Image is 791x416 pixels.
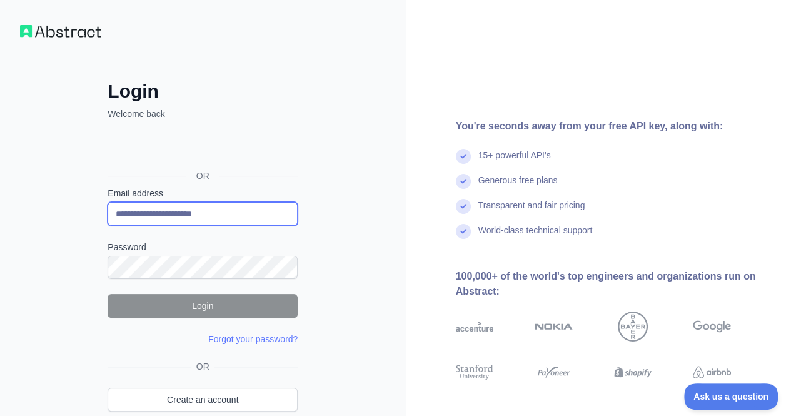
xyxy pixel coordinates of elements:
[108,80,298,103] h2: Login
[693,312,731,342] img: google
[186,170,219,182] span: OR
[108,294,298,318] button: Login
[478,224,593,249] div: World-class technical support
[456,119,772,134] div: You're seconds away from your free API key, along with:
[478,174,558,199] div: Generous free plans
[456,149,471,164] img: check mark
[478,149,551,174] div: 15+ powerful API's
[208,334,298,344] a: Forgot your password?
[618,312,648,342] img: bayer
[535,363,573,382] img: payoneer
[101,134,301,161] iframe: Sign in with Google Button
[191,360,214,373] span: OR
[108,388,298,412] a: Create an account
[693,363,731,382] img: airbnb
[684,383,778,410] iframe: Toggle Customer Support
[456,312,494,342] img: accenture
[108,241,298,253] label: Password
[456,174,471,189] img: check mark
[478,199,585,224] div: Transparent and fair pricing
[456,224,471,239] img: check mark
[456,199,471,214] img: check mark
[456,363,494,382] img: stanford university
[535,312,573,342] img: nokia
[108,108,298,120] p: Welcome back
[20,25,101,38] img: Workflow
[108,187,298,200] label: Email address
[614,363,652,382] img: shopify
[456,269,772,299] div: 100,000+ of the world's top engineers and organizations run on Abstract:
